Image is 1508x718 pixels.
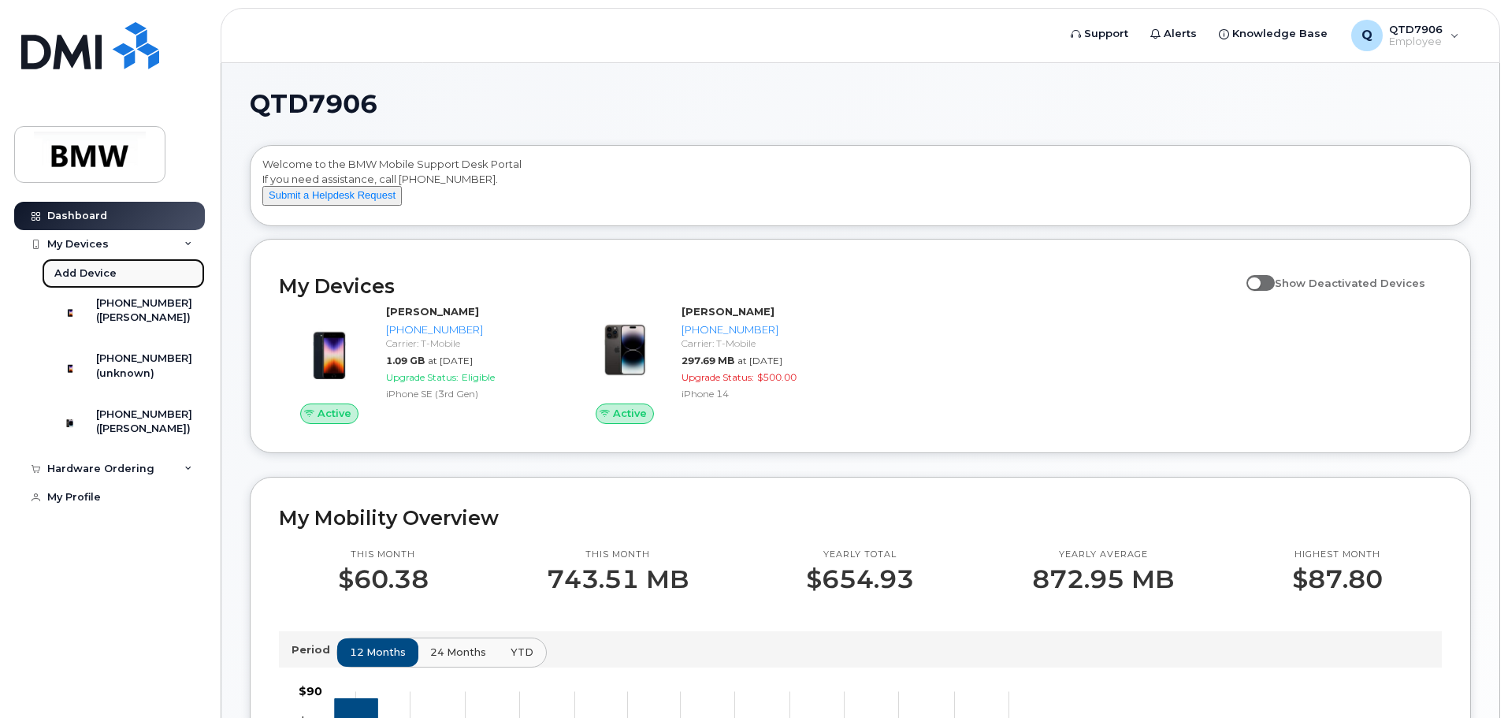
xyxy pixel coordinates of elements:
[318,406,351,421] span: Active
[386,305,479,318] strong: [PERSON_NAME]
[1439,649,1496,706] iframe: Messenger Launcher
[806,549,914,561] p: Yearly total
[1032,549,1174,561] p: Yearly average
[574,304,851,424] a: Active[PERSON_NAME][PHONE_NUMBER]Carrier: T-Mobile297.69 MBat [DATE]Upgrade Status:$500.00iPhone 14
[682,337,845,350] div: Carrier: T-Mobile
[250,92,377,116] span: QTD7906
[386,337,549,350] div: Carrier: T-Mobile
[338,549,429,561] p: This month
[737,355,782,366] span: at [DATE]
[279,274,1239,298] h2: My Devices
[511,645,533,660] span: YTD
[386,387,549,400] div: iPhone SE (3rd Gen)
[1292,565,1383,593] p: $87.80
[682,371,754,383] span: Upgrade Status:
[262,157,1458,220] div: Welcome to the BMW Mobile Support Desk Portal If you need assistance, call [PHONE_NUMBER].
[430,645,486,660] span: 24 months
[292,642,336,657] p: Period
[682,305,774,318] strong: [PERSON_NAME]
[682,355,734,366] span: 297.69 MB
[299,684,322,698] tspan: $90
[279,506,1442,530] h2: My Mobility Overview
[386,371,459,383] span: Upgrade Status:
[757,371,797,383] span: $500.00
[386,322,549,337] div: [PHONE_NUMBER]
[547,549,689,561] p: This month
[428,355,473,366] span: at [DATE]
[587,312,663,388] img: image20231002-3703462-njx0qo.jpeg
[1246,268,1259,281] input: Show Deactivated Devices
[292,312,367,388] img: image20231002-3703462-1angbar.jpeg
[262,188,402,201] a: Submit a Helpdesk Request
[682,322,845,337] div: [PHONE_NUMBER]
[262,186,402,206] button: Submit a Helpdesk Request
[682,387,845,400] div: iPhone 14
[613,406,647,421] span: Active
[279,304,555,424] a: Active[PERSON_NAME][PHONE_NUMBER]Carrier: T-Mobile1.09 GBat [DATE]Upgrade Status:EligibleiPhone S...
[1275,277,1425,289] span: Show Deactivated Devices
[547,565,689,593] p: 743.51 MB
[462,371,495,383] span: Eligible
[338,565,429,593] p: $60.38
[1292,549,1383,561] p: Highest month
[1032,565,1174,593] p: 872.95 MB
[806,565,914,593] p: $654.93
[386,355,425,366] span: 1.09 GB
